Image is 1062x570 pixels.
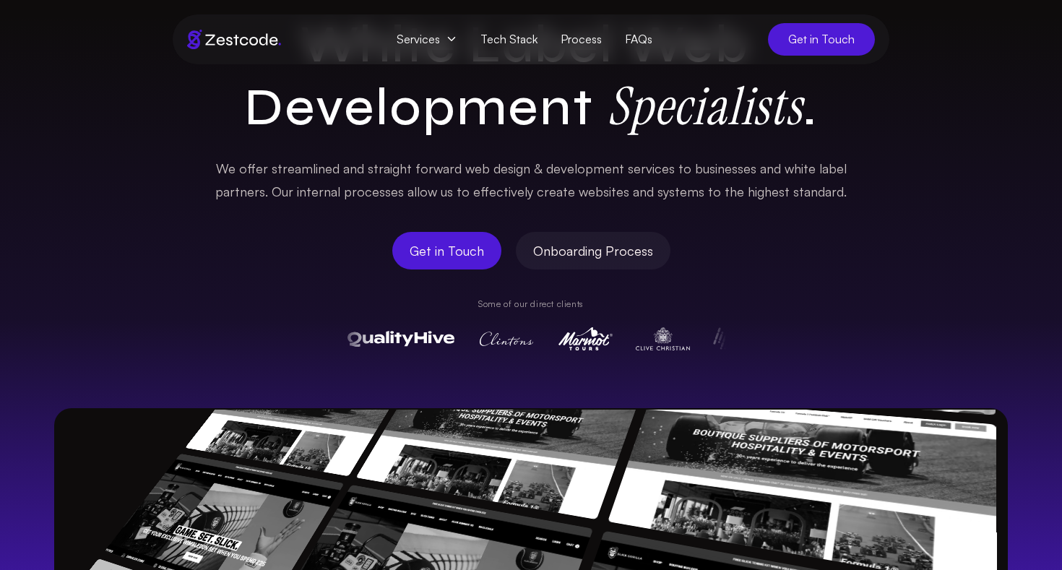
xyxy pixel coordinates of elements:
[534,157,543,180] span: &
[336,298,726,310] p: Some of our direct clients
[216,157,236,180] span: We
[392,232,501,269] a: Get in Touch
[272,157,340,180] span: streamlined
[628,157,675,180] span: services
[607,73,803,140] strong: Specialists
[469,14,613,76] span: Label
[186,366,408,476] img: BAM Motorsports
[345,327,452,350] img: QualityHive
[708,180,721,203] span: to
[415,157,462,180] span: forward
[410,241,484,261] span: Get in Touch
[272,180,293,203] span: Our
[493,157,530,180] span: design
[385,26,469,53] span: Services
[760,157,781,180] span: and
[473,180,533,203] span: effectively
[239,157,268,180] span: offer
[657,180,704,203] span: systems
[368,157,412,180] span: straight
[516,232,670,269] a: Onboarding Process
[768,23,875,56] a: Get in Touch
[187,30,281,49] img: Brand logo of zestcode digital
[343,157,364,180] span: and
[634,327,688,350] img: Clive Christian
[407,180,437,203] span: allow
[695,157,756,180] span: businesses
[613,26,664,53] a: FAQs
[465,157,490,180] span: web
[793,180,847,203] span: standard.
[579,180,629,203] span: websites
[301,14,457,76] span: White
[215,180,268,203] span: partners.
[441,180,453,203] span: us
[344,180,404,203] span: processes
[633,180,654,203] span: and
[546,157,624,180] span: development
[537,180,575,203] span: create
[725,180,744,203] span: the
[244,77,594,139] span: Development
[819,157,847,180] span: label
[475,327,533,350] img: Clintons Cards
[549,26,613,53] a: Process
[711,327,764,350] img: Pulse
[607,76,818,139] span: .
[556,327,610,350] img: Marmot Tours
[624,360,996,524] img: Quality Hive UI
[678,157,691,180] span: to
[748,180,790,203] span: highest
[785,157,816,180] span: white
[297,180,340,203] span: internal
[469,26,549,53] a: Tech Stack
[533,241,653,261] span: Onboarding Process
[457,180,470,203] span: to
[626,14,748,76] span: Web
[344,397,633,546] img: Avalanche Adventure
